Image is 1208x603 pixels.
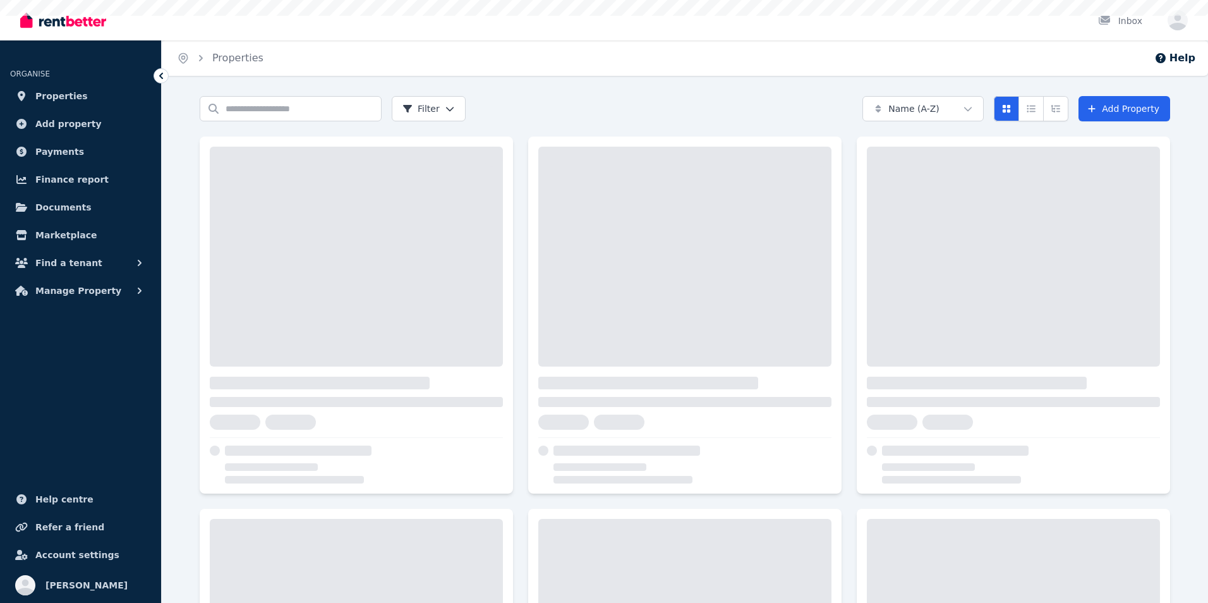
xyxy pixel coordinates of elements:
[994,96,1019,121] button: Card view
[35,200,92,215] span: Documents
[10,83,151,109] a: Properties
[1098,15,1142,27] div: Inbox
[35,88,88,104] span: Properties
[45,578,128,593] span: [PERSON_NAME]
[35,228,97,243] span: Marketplace
[1154,51,1195,66] button: Help
[10,111,151,137] a: Add property
[10,139,151,164] a: Payments
[35,172,109,187] span: Finance report
[10,222,151,248] a: Marketplace
[10,515,151,540] a: Refer a friend
[862,96,984,121] button: Name (A-Z)
[10,195,151,220] a: Documents
[10,278,151,303] button: Manage Property
[10,542,151,568] a: Account settings
[1043,96,1068,121] button: Expanded list view
[35,520,104,535] span: Refer a friend
[888,102,939,115] span: Name (A-Z)
[20,11,106,30] img: RentBetter
[10,167,151,192] a: Finance report
[35,255,102,271] span: Find a tenant
[212,52,263,64] a: Properties
[35,547,119,563] span: Account settings
[35,492,94,507] span: Help centre
[10,250,151,276] button: Find a tenant
[35,144,84,159] span: Payments
[10,487,151,512] a: Help centre
[35,283,121,298] span: Manage Property
[402,102,440,115] span: Filter
[994,96,1068,121] div: View options
[392,96,466,121] button: Filter
[162,40,279,76] nav: Breadcrumb
[1018,96,1044,121] button: Compact list view
[10,70,50,78] span: ORGANISE
[35,116,102,131] span: Add property
[1078,96,1170,121] a: Add Property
